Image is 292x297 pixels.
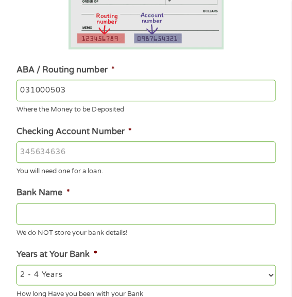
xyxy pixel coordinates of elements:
[16,126,131,137] label: Checking Account Number
[16,65,114,76] label: ABA / Routing number
[16,80,275,101] input: 263177916
[16,163,275,177] div: You will need one for a loan.
[16,249,97,260] label: Years at Your Bank
[16,225,275,238] div: We do NOT store your bank details!
[16,141,275,163] input: 345634636
[16,101,275,115] div: Where the Money to be Deposited
[16,188,70,198] label: Bank Name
